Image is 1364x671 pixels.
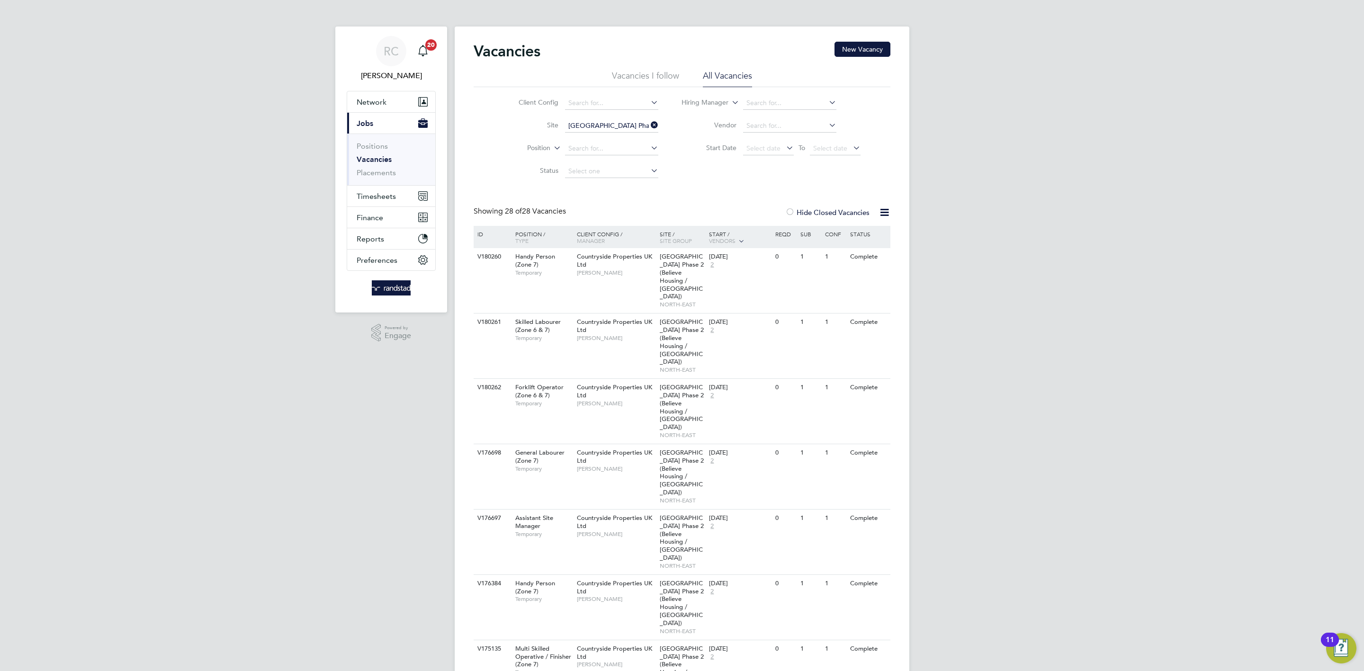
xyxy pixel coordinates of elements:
[773,510,798,527] div: 0
[515,644,571,669] span: Multi Skilled Operative / Finisher (Zone 7)
[798,379,823,396] div: 1
[565,142,658,155] input: Search for...
[515,514,553,530] span: Assistant Site Manager
[347,186,435,206] button: Timesheets
[515,383,564,399] span: Forklift Operator (Zone 6 & 7)
[475,248,508,266] div: V180260
[612,70,679,87] li: Vacancies I follow
[357,234,384,243] span: Reports
[709,580,771,588] div: [DATE]
[474,42,540,61] h2: Vacancies
[798,575,823,592] div: 1
[475,444,508,462] div: V176698
[357,168,396,177] a: Placements
[515,530,572,538] span: Temporary
[709,261,715,269] span: 2
[515,465,572,473] span: Temporary
[357,119,373,128] span: Jobs
[709,253,771,261] div: [DATE]
[515,579,555,595] span: Handy Person (Zone 7)
[660,366,705,374] span: NORTH-EAST
[848,379,889,396] div: Complete
[798,444,823,462] div: 1
[660,301,705,308] span: NORTH-EAST
[660,431,705,439] span: NORTH-EAST
[347,280,436,295] a: Go to home page
[660,627,705,635] span: NORTH-EAST
[823,640,847,658] div: 1
[848,313,889,331] div: Complete
[347,228,435,249] button: Reports
[347,70,436,81] span: Rebecca Cahill
[709,392,715,400] span: 2
[577,237,605,244] span: Manager
[773,575,798,592] div: 0
[709,318,771,326] div: [DATE]
[796,142,808,154] span: To
[504,98,558,107] label: Client Config
[574,226,657,249] div: Client Config /
[504,166,558,175] label: Status
[577,448,652,465] span: Countryside Properties UK Ltd
[371,324,412,342] a: Powered byEngage
[709,449,771,457] div: [DATE]
[823,379,847,396] div: 1
[848,575,889,592] div: Complete
[357,98,386,107] span: Network
[773,640,798,658] div: 0
[798,510,823,527] div: 1
[372,280,411,295] img: randstad-logo-retina.png
[1326,640,1334,652] div: 11
[577,318,652,334] span: Countryside Properties UK Ltd
[577,334,655,342] span: [PERSON_NAME]
[682,143,736,152] label: Start Date
[773,248,798,266] div: 0
[823,313,847,331] div: 1
[385,332,411,340] span: Engage
[660,318,704,366] span: [GEOGRAPHIC_DATA] Phase 2 (Believe Housing / [GEOGRAPHIC_DATA])
[709,514,771,522] div: [DATE]
[347,134,435,185] div: Jobs
[347,36,436,81] a: RC[PERSON_NAME]
[413,36,432,66] a: 20
[743,119,836,133] input: Search for...
[682,121,736,129] label: Vendor
[515,237,529,244] span: Type
[565,165,658,178] input: Select one
[577,269,655,277] span: [PERSON_NAME]
[515,318,561,334] span: Skilled Labourer (Zone 6 & 7)
[1326,633,1356,663] button: Open Resource Center, 11 new notifications
[660,514,704,562] span: [GEOGRAPHIC_DATA] Phase 2 (Believe Housing / [GEOGRAPHIC_DATA])
[709,384,771,392] div: [DATE]
[505,206,522,216] span: 28 of
[660,562,705,570] span: NORTH-EAST
[515,269,572,277] span: Temporary
[785,208,870,217] label: Hide Closed Vacancies
[660,383,704,431] span: [GEOGRAPHIC_DATA] Phase 2 (Believe Housing / [GEOGRAPHIC_DATA])
[475,640,508,658] div: V175135
[660,497,705,504] span: NORTH-EAST
[425,39,437,51] span: 20
[709,457,715,465] span: 2
[848,640,889,658] div: Complete
[475,510,508,527] div: V176697
[565,97,658,110] input: Search for...
[347,91,435,112] button: Network
[357,142,388,151] a: Positions
[709,237,736,244] span: Vendors
[823,575,847,592] div: 1
[475,313,508,331] div: V180261
[773,313,798,331] div: 0
[709,326,715,334] span: 2
[505,206,566,216] span: 28 Vacancies
[709,588,715,596] span: 2
[709,645,771,653] div: [DATE]
[703,70,752,87] li: All Vacancies
[508,226,574,249] div: Position /
[823,444,847,462] div: 1
[577,252,652,268] span: Countryside Properties UK Ltd
[798,640,823,658] div: 1
[347,113,435,134] button: Jobs
[707,226,773,250] div: Start /
[347,207,435,228] button: Finance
